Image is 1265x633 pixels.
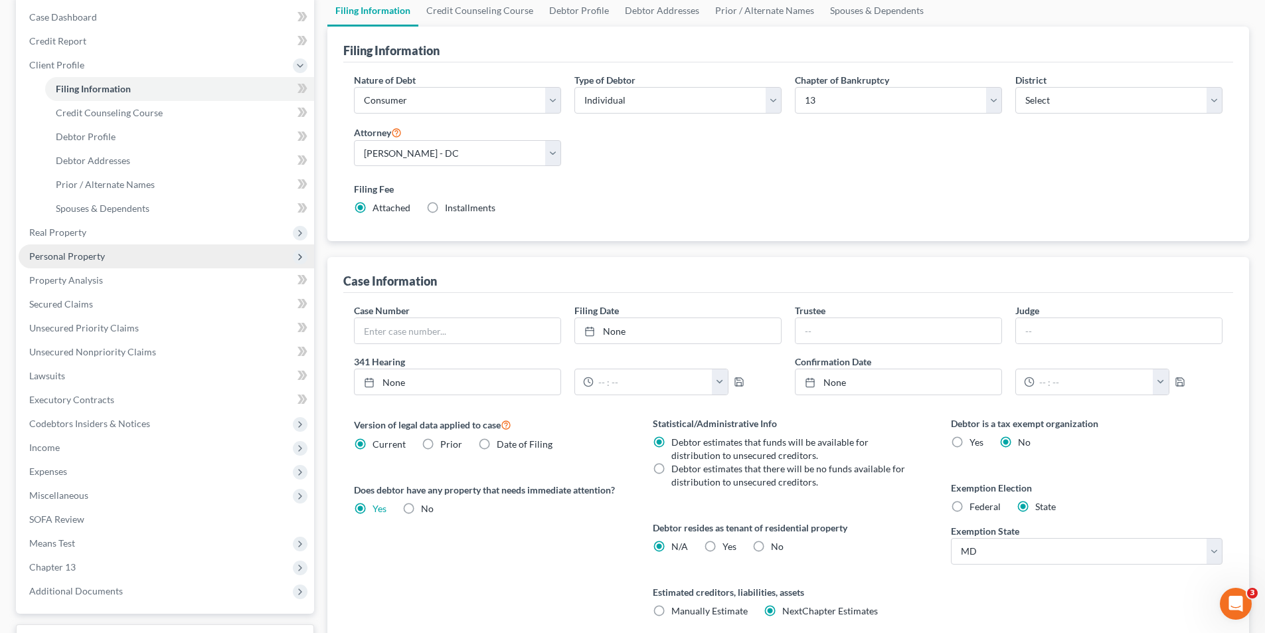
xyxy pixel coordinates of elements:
[45,101,314,125] a: Credit Counseling Course
[347,355,788,369] label: 341 Hearing
[782,605,878,616] span: NextChapter Estimates
[1035,369,1153,395] input: -- : --
[445,202,495,213] span: Installments
[594,369,713,395] input: -- : --
[29,394,114,405] span: Executory Contracts
[1016,318,1222,343] input: --
[19,388,314,412] a: Executory Contracts
[45,125,314,149] a: Debtor Profile
[29,490,88,501] span: Miscellaneous
[951,481,1223,495] label: Exemption Election
[653,585,924,599] label: Estimated creditors, liabilities, assets
[19,29,314,53] a: Credit Report
[574,73,635,87] label: Type of Debtor
[19,364,314,388] a: Lawsuits
[421,503,434,514] span: No
[29,322,139,333] span: Unsecured Priority Claims
[29,585,123,596] span: Additional Documents
[19,5,314,29] a: Case Dashboard
[373,202,410,213] span: Attached
[671,436,869,461] span: Debtor estimates that funds will be available for distribution to unsecured creditors.
[56,83,131,94] span: Filing Information
[19,316,314,340] a: Unsecured Priority Claims
[56,203,149,214] span: Spouses & Dependents
[45,173,314,197] a: Prior / Alternate Names
[29,346,156,357] span: Unsecured Nonpriority Claims
[19,507,314,531] a: SOFA Review
[29,370,65,381] span: Lawsuits
[19,340,314,364] a: Unsecured Nonpriority Claims
[796,318,1001,343] input: --
[355,318,560,343] input: Enter case number...
[574,304,619,317] label: Filing Date
[653,416,924,430] label: Statistical/Administrative Info
[29,59,84,70] span: Client Profile
[497,438,552,450] span: Date of Filing
[795,73,889,87] label: Chapter of Bankruptcy
[354,73,416,87] label: Nature of Debt
[796,369,1001,395] a: None
[354,416,626,432] label: Version of legal data applied to case
[29,298,93,310] span: Secured Claims
[951,524,1019,538] label: Exemption State
[951,416,1223,430] label: Debtor is a tax exempt organization
[354,124,402,140] label: Attorney
[355,369,560,395] a: None
[343,43,440,58] div: Filing Information
[653,521,924,535] label: Debtor resides as tenant of residential property
[56,155,130,166] span: Debtor Addresses
[1220,588,1252,620] iframe: Intercom live chat
[45,149,314,173] a: Debtor Addresses
[29,537,75,549] span: Means Test
[29,250,105,262] span: Personal Property
[373,503,386,514] a: Yes
[671,605,748,616] span: Manually Estimate
[440,438,462,450] span: Prior
[29,35,86,46] span: Credit Report
[343,273,437,289] div: Case Information
[1035,501,1056,512] span: State
[795,304,825,317] label: Trustee
[1015,73,1047,87] label: District
[354,483,626,497] label: Does debtor have any property that needs immediate attention?
[970,436,983,448] span: Yes
[1018,436,1031,448] span: No
[788,355,1229,369] label: Confirmation Date
[373,438,406,450] span: Current
[771,541,784,552] span: No
[354,182,1223,196] label: Filing Fee
[45,197,314,221] a: Spouses & Dependents
[970,501,1001,512] span: Federal
[19,268,314,292] a: Property Analysis
[29,513,84,525] span: SOFA Review
[45,77,314,101] a: Filing Information
[29,561,76,573] span: Chapter 13
[56,179,155,190] span: Prior / Alternate Names
[29,11,97,23] span: Case Dashboard
[29,274,103,286] span: Property Analysis
[1247,588,1258,598] span: 3
[29,466,67,477] span: Expenses
[354,304,410,317] label: Case Number
[29,226,86,238] span: Real Property
[56,131,116,142] span: Debtor Profile
[56,107,163,118] span: Credit Counseling Course
[29,418,150,429] span: Codebtors Insiders & Notices
[1015,304,1039,317] label: Judge
[19,292,314,316] a: Secured Claims
[29,442,60,453] span: Income
[575,318,781,343] a: None
[671,541,688,552] span: N/A
[722,541,736,552] span: Yes
[671,463,905,488] span: Debtor estimates that there will be no funds available for distribution to unsecured creditors.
